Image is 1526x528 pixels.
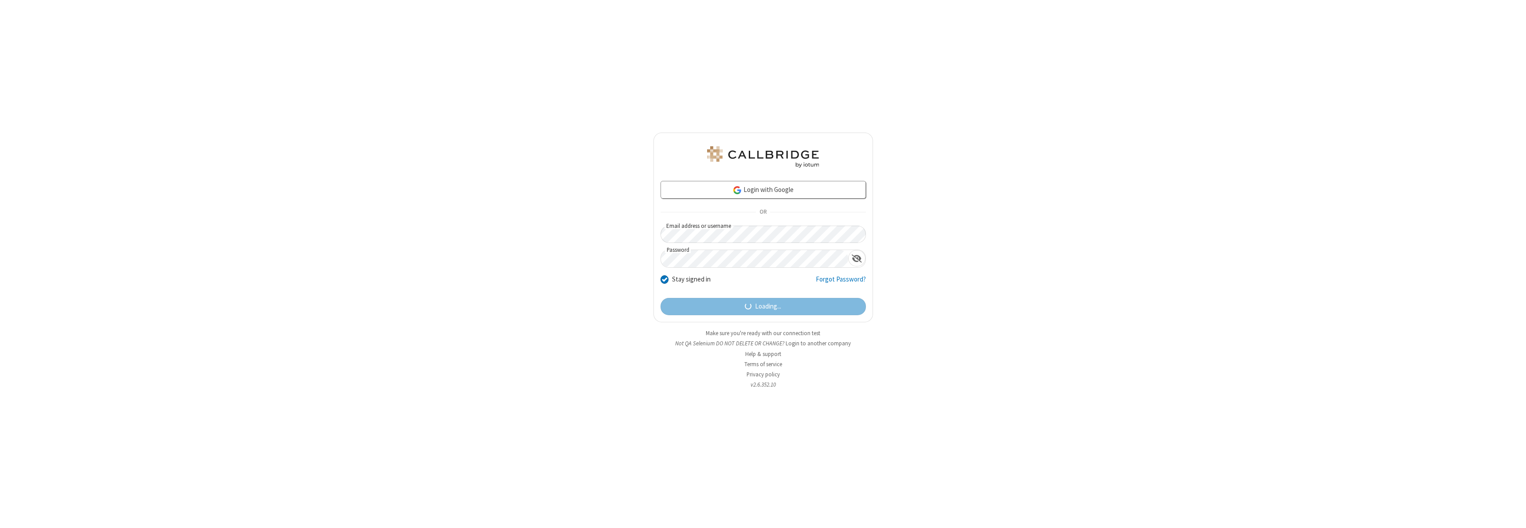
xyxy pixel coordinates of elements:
[744,360,782,368] a: Terms of service
[732,185,742,195] img: google-icon.png
[756,206,770,219] span: OR
[705,146,821,168] img: QA Selenium DO NOT DELETE OR CHANGE
[816,274,866,291] a: Forgot Password?
[661,298,866,316] button: Loading...
[706,329,820,337] a: Make sure you're ready with our connection test
[745,350,781,358] a: Help & support
[661,226,866,243] input: Email address or username
[661,181,866,199] a: Login with Google
[661,250,848,267] input: Password
[653,380,873,389] li: v2.6.352.10
[755,301,781,312] span: Loading...
[653,339,873,348] li: Not QA Selenium DO NOT DELETE OR CHANGE?
[786,339,851,348] button: Login to another company
[672,274,711,285] label: Stay signed in
[747,371,780,378] a: Privacy policy
[848,250,865,266] div: Show password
